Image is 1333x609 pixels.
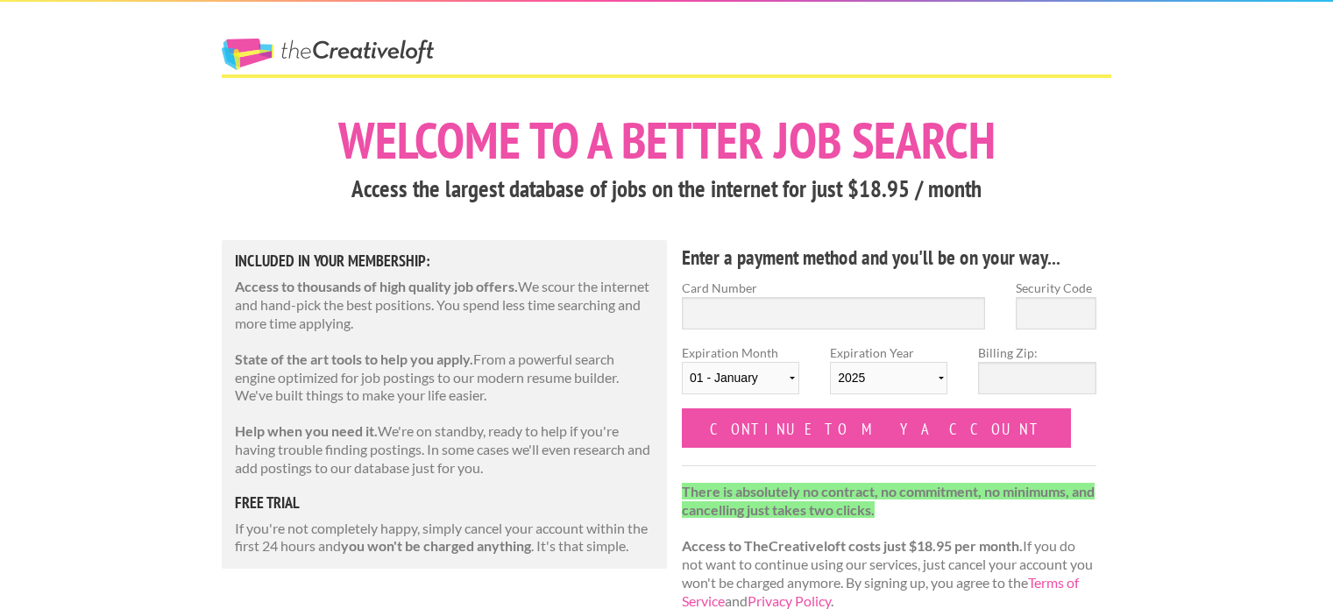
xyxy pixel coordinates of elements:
a: Terms of Service [682,574,1079,609]
p: If you're not completely happy, simply cancel your account within the first 24 hours and . It's t... [235,520,654,556]
h3: Access the largest database of jobs on the internet for just $18.95 / month [222,173,1111,206]
p: From a powerful search engine optimized for job postings to our modern resume builder. We've buil... [235,351,654,405]
p: We scour the internet and hand-pick the best positions. You spend less time searching and more ti... [235,278,654,332]
strong: There is absolutely no contract, no commitment, no minimums, and cancelling just takes two clicks. [682,483,1095,518]
select: Expiration Month [682,362,799,394]
h1: Welcome to a better job search [222,115,1111,166]
label: Expiration Year [830,343,947,408]
strong: Access to thousands of high quality job offers. [235,278,518,294]
strong: you won't be charged anything [341,537,531,554]
strong: Help when you need it. [235,422,378,439]
strong: State of the art tools to help you apply. [235,351,473,367]
strong: Access to TheCreativeloft costs just $18.95 per month. [682,537,1023,554]
a: Privacy Policy [748,592,831,609]
label: Expiration Month [682,343,799,408]
h5: Included in Your Membership: [235,253,654,269]
h4: Enter a payment method and you'll be on your way... [682,244,1096,272]
label: Card Number [682,279,985,297]
p: We're on standby, ready to help if you're having trouble finding postings. In some cases we'll ev... [235,422,654,477]
label: Security Code [1016,279,1096,297]
h5: free trial [235,495,654,511]
select: Expiration Year [830,362,947,394]
input: Continue to my account [682,408,1071,448]
a: The Creative Loft [222,39,434,70]
label: Billing Zip: [978,343,1095,362]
